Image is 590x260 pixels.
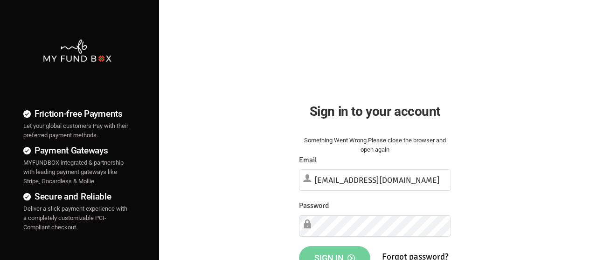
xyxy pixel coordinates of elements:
[42,39,112,63] img: mfbwhite.png
[299,169,451,191] input: Email
[299,136,451,154] div: Something Went Wrong.Please close the browser and open again
[23,159,124,185] span: MYFUNDBOX integrated & partnership with leading payment gateways like Stripe, Gocardless & Mollie.
[23,205,127,231] span: Deliver a slick payment experience with a completely customizable PCI-Compliant checkout.
[23,144,131,157] h4: Payment Gateways
[23,107,131,120] h4: Friction-free Payments
[299,101,451,121] h2: Sign in to your account
[299,154,317,166] label: Email
[23,190,131,203] h4: Secure and Reliable
[299,200,329,212] label: Password
[23,122,128,139] span: Let your global customers Pay with their preferred payment methods.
